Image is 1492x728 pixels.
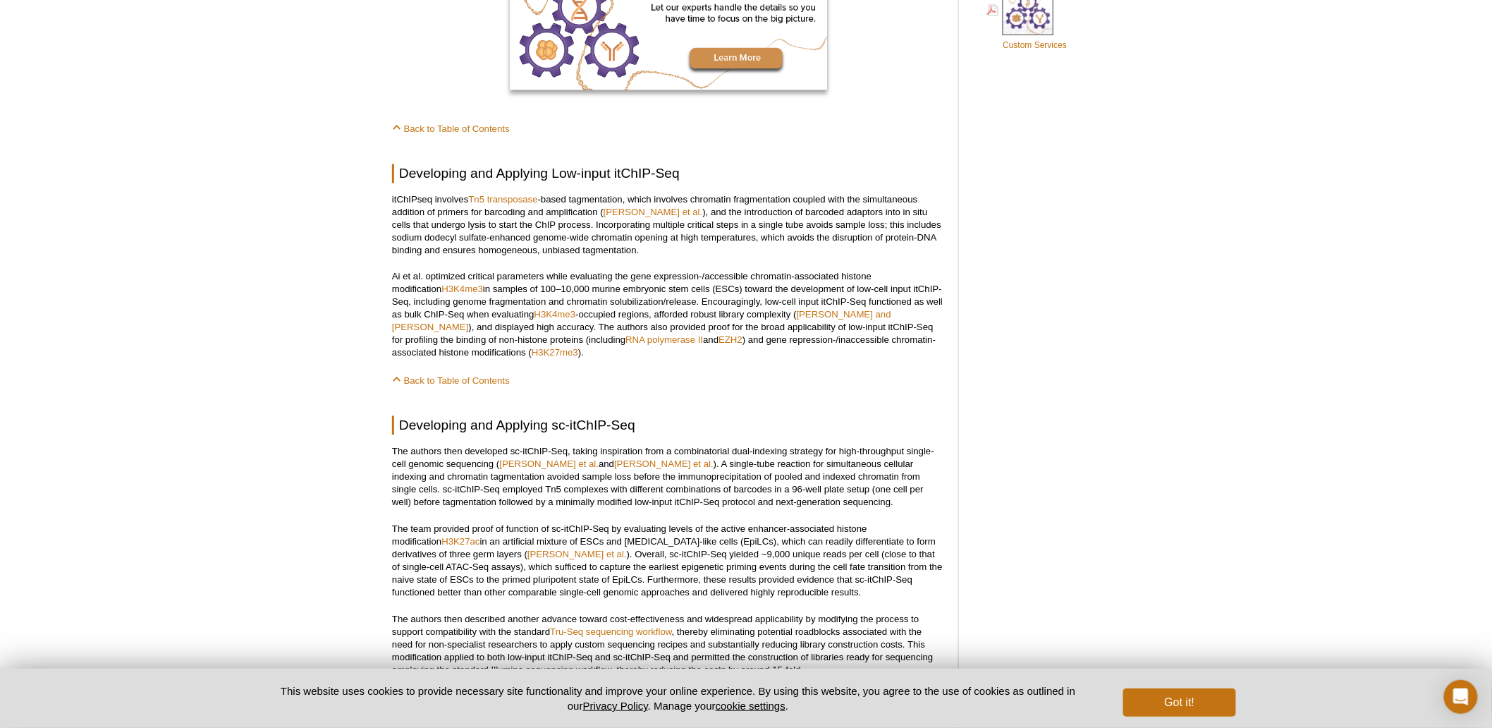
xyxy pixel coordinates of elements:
[468,195,537,205] a: Tn5 transposase
[392,446,944,509] p: The authors then developed sc-itChIP-Seq, taking inspiration from a combinatorial dual-indexing s...
[392,614,944,677] p: The authors then described another advance toward cost-effectiveness and widespread applicability...
[1444,680,1478,714] div: Open Intercom Messenger
[532,348,578,358] a: H3K27me3
[604,207,703,218] a: [PERSON_NAME] et al.
[527,550,627,560] a: [PERSON_NAME] et al.
[392,523,944,600] p: The team provided proof of function of sc-itChIP-Seq by evaluating levels of the active enhancer-...
[441,537,479,547] a: H3K27ac
[614,459,714,470] a: [PERSON_NAME] et al.
[1123,688,1236,717] button: Got it!
[392,271,944,360] p: Ai et al. optimized critical parameters while evaluating the gene expression-/accessible chromati...
[256,684,1100,713] p: This website uses cookies to provide necessary site functionality and improve your online experie...
[392,194,944,257] p: itChIPseq involves -based tagmentation, which involves chromatin fragmentation coupled with the s...
[392,164,944,183] h2: Developing and Applying Low-input itChIP-Seq
[441,284,483,295] a: H3K4me3
[625,335,703,346] a: RNA polymerase II
[534,310,576,320] a: H3K4me3
[583,700,648,712] a: Privacy Policy
[550,627,672,638] a: Tru-Seq sequencing workflow
[392,416,944,435] h2: Developing and Applying sc-itChIP-Seq
[719,335,742,346] a: EZH2
[392,376,510,387] a: Back to Table of Contents
[499,459,599,470] a: [PERSON_NAME] et al.
[716,700,785,712] button: cookie settings
[1003,40,1067,50] span: Custom Services
[392,124,510,135] a: Back to Table of Contents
